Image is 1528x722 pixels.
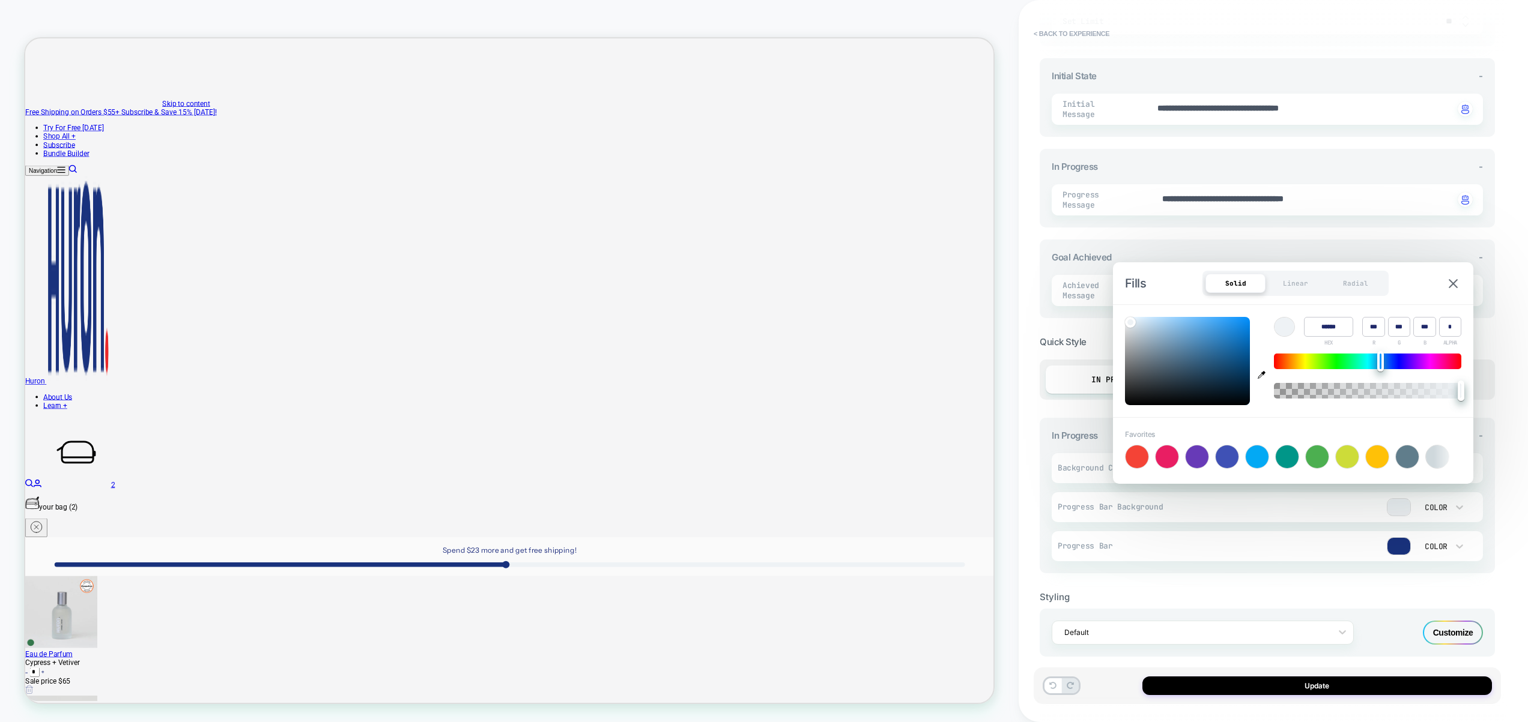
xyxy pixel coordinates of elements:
div: Color [1422,541,1448,552]
span: Progress Message [1063,190,1134,210]
span: - [1479,251,1483,263]
span: B [1423,339,1426,346]
span: Initial State [1052,70,1097,82]
span: your bag (2) [19,619,70,630]
a: Bundle Builder [24,148,85,159]
div: Color [1422,502,1448,513]
span: G [1398,339,1401,346]
span: R [1372,339,1375,346]
span: - [1479,161,1483,172]
span: Navigation [5,172,43,181]
button: Update [1142,676,1492,695]
span: - [1479,70,1483,82]
a: Skip to content [183,81,246,92]
a: Cart [22,589,120,601]
a: Shop All + [24,125,67,136]
button: < Back to experience [1028,24,1115,43]
span: Favorites [1125,430,1155,439]
span: In Progress [1052,161,1098,172]
a: Login [11,589,22,601]
div: Radial [1326,274,1386,293]
div: Linear [1266,274,1326,293]
span: Quick Style [1040,336,1495,347]
img: edit with ai [1461,104,1469,114]
span: Fills [1125,276,1146,290]
img: close [1449,279,1458,288]
span: In Progress [1052,430,1098,441]
span: Progress Bar [1058,541,1175,551]
span: Background Color [1058,463,1175,473]
span: ALPHA [1443,339,1457,346]
div: Styling [1040,591,1495,603]
span: Progress Bar Background [1058,502,1175,512]
span: Set Limit [1063,16,1436,26]
span: - [1479,430,1483,441]
a: About Us [24,472,62,484]
img: up [1463,15,1469,20]
img: Huron brand logo [28,183,112,460]
img: edit with ai [1461,195,1469,205]
a: Try For Free [DATE] [24,113,105,125]
div: In Progress [1046,366,1189,394]
div: Solid [1205,274,1266,293]
span: Initial Message [1063,99,1129,119]
span: Achieved Message [1063,280,1134,301]
span: Goal Achieved [1052,251,1112,263]
a: Subscribe [24,136,66,148]
span: Subscribe & Save 15% [DATE]! [128,92,255,104]
cart-count: 2 [114,589,120,601]
a: Search [58,170,69,182]
img: down [1463,23,1469,28]
a: Learn + [24,484,56,495]
span: HEX [1324,339,1333,346]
